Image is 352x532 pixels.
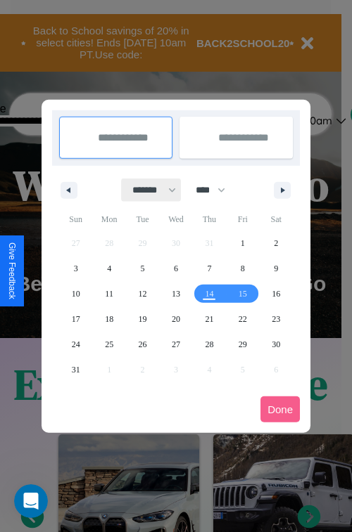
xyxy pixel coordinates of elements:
[59,357,92,382] button: 31
[193,281,226,306] button: 14
[92,332,125,357] button: 25
[139,306,147,332] span: 19
[260,396,300,422] button: Done
[72,306,80,332] span: 17
[139,332,147,357] span: 26
[7,242,17,299] div: Give Feedback
[139,281,147,306] span: 12
[59,306,92,332] button: 17
[172,281,180,306] span: 13
[207,256,211,281] span: 7
[159,208,192,231] span: Wed
[172,306,180,332] span: 20
[92,256,125,281] button: 4
[159,256,192,281] button: 6
[159,306,192,332] button: 20
[205,281,213,306] span: 14
[59,256,92,281] button: 3
[126,281,159,306] button: 12
[226,332,259,357] button: 29
[239,281,247,306] span: 15
[92,306,125,332] button: 18
[172,332,180,357] span: 27
[226,208,259,231] span: Fri
[226,256,259,281] button: 8
[274,231,278,256] span: 2
[193,256,226,281] button: 7
[159,281,192,306] button: 13
[59,332,92,357] button: 24
[174,256,178,281] span: 6
[159,332,192,357] button: 27
[14,484,48,518] iframe: Intercom live chat
[272,332,280,357] span: 30
[74,256,78,281] span: 3
[105,306,113,332] span: 18
[272,306,280,332] span: 23
[226,306,259,332] button: 22
[193,332,226,357] button: 28
[59,281,92,306] button: 10
[126,256,159,281] button: 5
[126,306,159,332] button: 19
[241,256,245,281] span: 8
[59,208,92,231] span: Sun
[205,332,213,357] span: 28
[105,332,113,357] span: 25
[260,306,293,332] button: 23
[205,306,213,332] span: 21
[274,256,278,281] span: 9
[260,208,293,231] span: Sat
[193,208,226,231] span: Thu
[107,256,111,281] span: 4
[72,281,80,306] span: 10
[141,256,145,281] span: 5
[126,208,159,231] span: Tue
[72,332,80,357] span: 24
[239,332,247,357] span: 29
[92,281,125,306] button: 11
[226,231,259,256] button: 1
[260,332,293,357] button: 30
[260,256,293,281] button: 9
[226,281,259,306] button: 15
[193,306,226,332] button: 21
[92,208,125,231] span: Mon
[272,281,280,306] span: 16
[105,281,113,306] span: 11
[241,231,245,256] span: 1
[260,281,293,306] button: 16
[126,332,159,357] button: 26
[72,357,80,382] span: 31
[260,231,293,256] button: 2
[239,306,247,332] span: 22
